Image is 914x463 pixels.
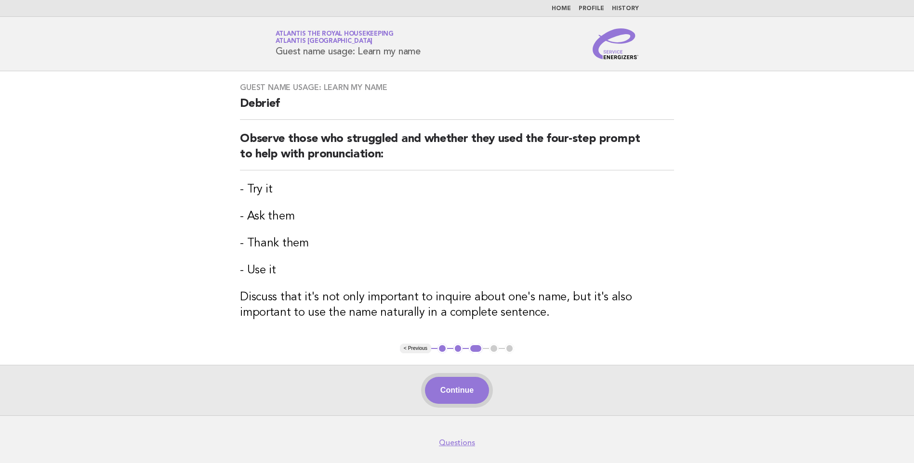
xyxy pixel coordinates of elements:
[469,344,483,353] button: 3
[400,344,431,353] button: < Previous
[276,31,421,56] h1: Guest name usage: Learn my name
[276,31,394,44] a: Atlantis the Royal HousekeepingAtlantis [GEOGRAPHIC_DATA]
[240,182,674,197] h3: - Try it
[240,96,674,120] h2: Debrief
[240,290,674,321] h3: Discuss that it's not only important to inquire about one's name, but it's also important to use ...
[439,438,475,448] a: Questions
[240,131,674,170] h2: Observe those who struggled and whether they used the four-step prompt to help with pronunciation:
[552,6,571,12] a: Home
[240,263,674,278] h3: - Use it
[425,377,489,404] button: Continue
[240,83,674,92] h3: Guest name usage: Learn my name
[453,344,463,353] button: 2
[579,6,604,12] a: Profile
[612,6,639,12] a: History
[240,236,674,251] h3: - Thank them
[593,28,639,59] img: Service Energizers
[240,209,674,224] h3: - Ask them
[437,344,447,353] button: 1
[276,39,373,45] span: Atlantis [GEOGRAPHIC_DATA]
